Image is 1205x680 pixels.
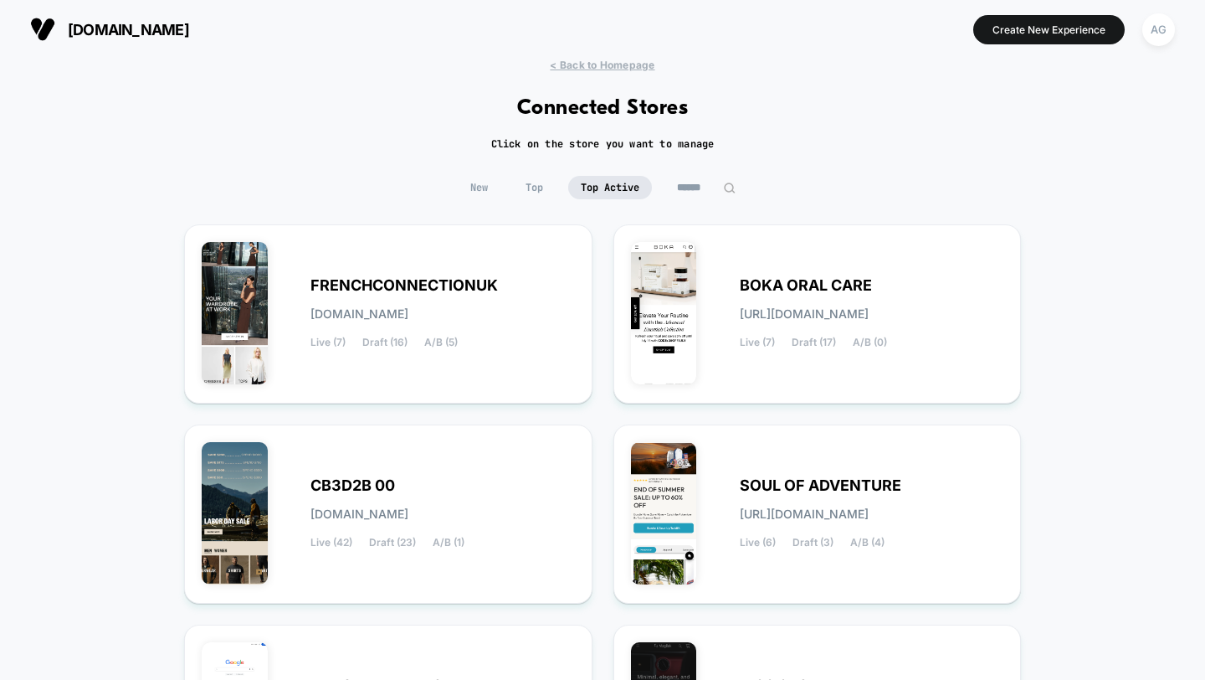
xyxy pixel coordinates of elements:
img: BOKA_ORAL_CARE [631,242,697,384]
img: edit [723,182,736,194]
span: A/B (5) [424,337,458,348]
span: A/B (1) [433,537,464,549]
img: CB3D2B_00 [202,442,268,585]
button: Create New Experience [973,15,1125,44]
span: Draft (16) [362,337,408,348]
span: New [458,176,500,199]
span: [URL][DOMAIN_NAME] [740,308,869,320]
span: Live (6) [740,537,776,549]
span: [DOMAIN_NAME] [310,508,408,520]
span: < Back to Homepage [550,59,654,71]
h2: Click on the store you want to manage [491,137,715,151]
div: AG [1142,13,1175,46]
span: A/B (4) [850,537,885,549]
span: Top [513,176,556,199]
span: Draft (17) [792,337,836,348]
img: Visually logo [30,17,55,42]
span: [DOMAIN_NAME] [310,308,408,320]
span: [DOMAIN_NAME] [68,21,189,39]
span: [URL][DOMAIN_NAME] [740,508,869,520]
img: FRENCHCONNECTIONUK [202,242,268,384]
span: SOUL OF ADVENTURE [740,480,901,492]
span: FRENCHCONNECTIONUK [310,280,498,291]
button: [DOMAIN_NAME] [25,16,194,43]
span: Live (42) [310,537,352,549]
span: BOKA ORAL CARE [740,280,872,291]
span: A/B (0) [853,337,887,348]
span: CB3D2B 00 [310,480,395,492]
span: Draft (3) [792,537,833,549]
img: SOUL_OF_ADVENTURE [631,442,697,585]
button: AG [1137,13,1180,47]
span: Live (7) [740,337,775,348]
span: Draft (23) [369,537,416,549]
span: Live (7) [310,337,346,348]
h1: Connected Stores [517,96,689,121]
span: Top Active [568,176,652,199]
